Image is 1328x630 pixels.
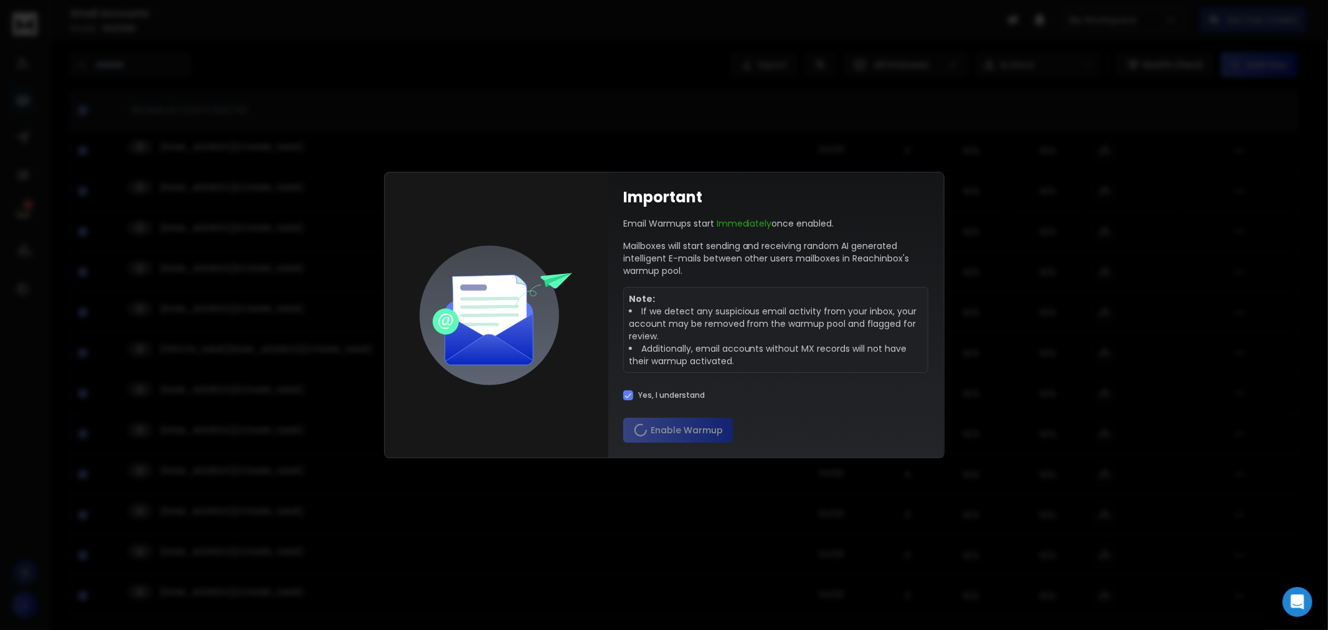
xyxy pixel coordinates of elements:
li: If we detect any suspicious email activity from your inbox, your account may be removed from the ... [629,305,923,342]
h1: Important [623,187,702,207]
li: Additionally, email accounts without MX records will not have their warmup activated. [629,342,923,367]
p: Note: [629,293,923,305]
p: Mailboxes will start sending and receiving random AI generated intelligent E-mails between other ... [623,240,929,277]
label: Yes, I understand [638,390,705,400]
span: Immediately [717,217,772,230]
p: Email Warmups start once enabled. [623,217,834,230]
div: Open Intercom Messenger [1283,587,1312,617]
